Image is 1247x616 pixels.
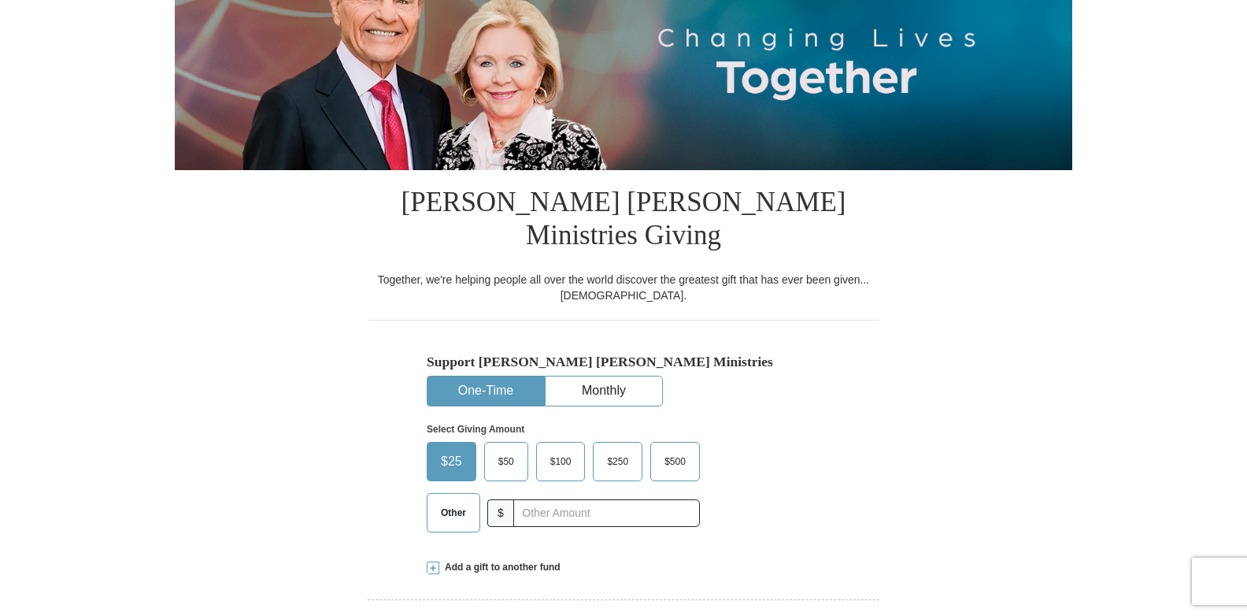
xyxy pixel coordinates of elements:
[542,450,579,473] span: $100
[657,450,694,473] span: $500
[433,450,470,473] span: $25
[427,377,544,406] button: One-Time
[368,272,879,303] div: Together, we're helping people all over the world discover the greatest gift that has ever been g...
[487,499,514,527] span: $
[490,450,522,473] span: $50
[433,501,474,525] span: Other
[599,450,636,473] span: $250
[513,499,700,527] input: Other Amount
[427,424,524,435] strong: Select Giving Amount
[439,561,561,574] span: Add a gift to another fund
[368,170,879,272] h1: [PERSON_NAME] [PERSON_NAME] Ministries Giving
[427,354,820,370] h5: Support [PERSON_NAME] [PERSON_NAME] Ministries
[546,377,662,406] button: Monthly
